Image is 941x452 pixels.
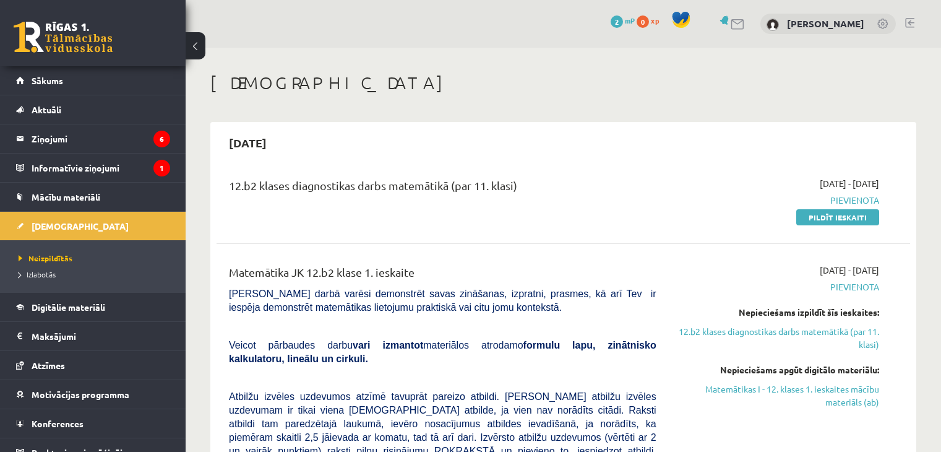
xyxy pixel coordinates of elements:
[217,128,279,157] h2: [DATE]
[19,269,173,280] a: Izlabotās
[229,264,656,287] div: Matemātika JK 12.b2 klase 1. ieskaite
[675,325,879,351] a: 12.b2 klases diagnostikas darbs matemātikā (par 11. klasi)
[32,124,170,153] legend: Ziņojumi
[19,253,173,264] a: Neizpildītās
[32,104,61,115] span: Aktuāli
[16,95,170,124] a: Aktuāli
[787,17,864,30] a: [PERSON_NAME]
[637,15,665,25] a: 0 xp
[229,289,656,313] span: [PERSON_NAME] darbā varēsi demonstrēt savas zināšanas, izpratni, prasmes, kā arī Tev ir iespēja d...
[32,302,105,313] span: Digitālie materiāli
[32,360,65,371] span: Atzīmes
[16,380,170,409] a: Motivācijas programma
[820,177,879,190] span: [DATE] - [DATE]
[14,22,113,53] a: Rīgas 1. Tālmācības vidusskola
[229,340,656,364] span: Veicot pārbaudes darbu materiālos atrodamo
[32,322,170,350] legend: Maksājumi
[32,418,84,429] span: Konferences
[19,269,56,279] span: Izlabotās
[16,183,170,211] a: Mācību materiāli
[19,253,72,263] span: Neizpildītās
[637,15,649,28] span: 0
[625,15,635,25] span: mP
[611,15,635,25] a: 2 mP
[16,124,170,153] a: Ziņojumi6
[153,160,170,176] i: 1
[16,154,170,182] a: Informatīvie ziņojumi1
[16,322,170,350] a: Maksājumi
[796,209,879,225] a: Pildīt ieskaiti
[767,19,779,31] img: Katrīna Kalve
[32,389,129,400] span: Motivācijas programma
[32,75,63,86] span: Sākums
[16,351,170,380] a: Atzīmes
[16,66,170,95] a: Sākums
[32,154,170,182] legend: Informatīvie ziņojumi
[16,293,170,321] a: Digitālie materiāli
[675,306,879,319] div: Nepieciešams izpildīt šīs ieskaites:
[353,340,423,350] b: vari izmantot
[32,220,129,232] span: [DEMOGRAPHIC_DATA]
[16,212,170,240] a: [DEMOGRAPHIC_DATA]
[16,409,170,438] a: Konferences
[229,340,656,364] b: formulu lapu, zinātnisko kalkulatoru, lineālu un cirkuli.
[675,363,879,376] div: Nepieciešams apgūt digitālo materiālu:
[675,194,879,207] span: Pievienota
[611,15,623,28] span: 2
[675,383,879,409] a: Matemātikas I - 12. klases 1. ieskaites mācību materiāls (ab)
[32,191,100,202] span: Mācību materiāli
[229,177,656,200] div: 12.b2 klases diagnostikas darbs matemātikā (par 11. klasi)
[651,15,659,25] span: xp
[820,264,879,277] span: [DATE] - [DATE]
[153,131,170,147] i: 6
[210,72,916,93] h1: [DEMOGRAPHIC_DATA]
[675,280,879,293] span: Pievienota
